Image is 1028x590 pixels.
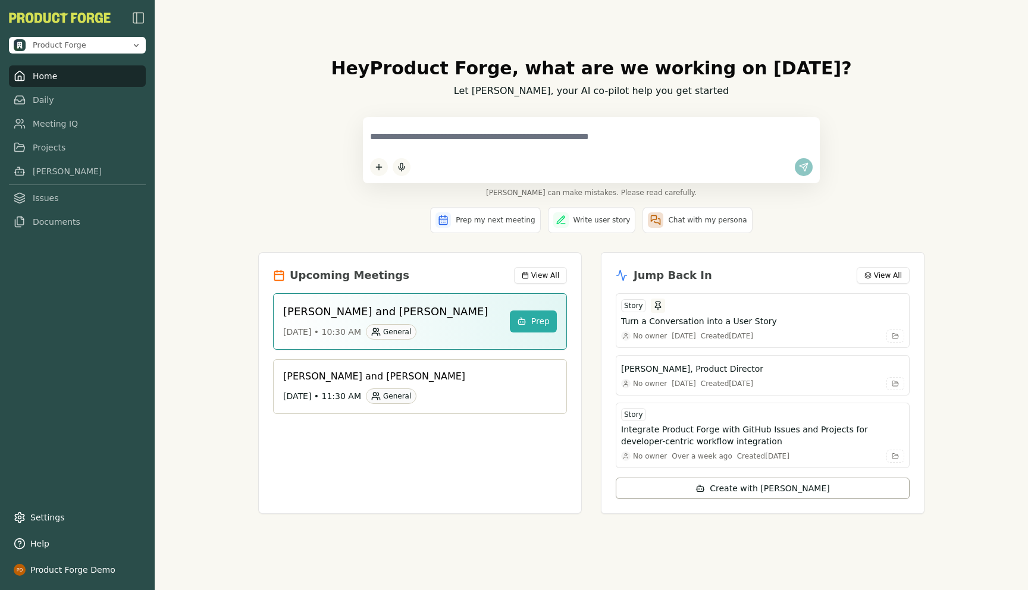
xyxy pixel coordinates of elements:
[290,267,409,284] h2: Upcoming Meetings
[672,379,696,388] div: [DATE]
[9,37,146,54] button: Open organization switcher
[633,451,667,461] span: No owner
[621,299,646,312] div: Story
[370,158,388,176] button: Add content to chat
[33,40,86,51] span: Product Forge
[634,267,712,284] h2: Jump Back In
[573,215,631,225] span: Write user story
[9,89,146,111] a: Daily
[531,315,550,328] span: Prep
[531,271,559,280] span: View All
[621,423,904,447] button: Integrate Product Forge with GitHub Issues and Projects for developer-centric workflow integration
[14,564,26,576] img: profile
[9,533,146,554] button: Help
[857,267,910,284] button: View All
[621,315,904,327] button: Turn a Conversation into a User Story
[710,482,829,494] span: Create with [PERSON_NAME]
[621,363,904,375] button: [PERSON_NAME], Product Director
[795,158,813,176] button: Send message
[283,388,547,404] div: [DATE] • 11:30 AM
[430,207,540,233] button: Prep my next meeting
[668,215,747,225] span: Chat with my persona
[283,369,547,384] h3: [PERSON_NAME] and [PERSON_NAME]
[9,113,146,134] a: Meeting IQ
[363,188,820,197] span: [PERSON_NAME] can make mistakes. Please read carefully.
[9,12,111,23] button: PF-Logo
[621,408,646,421] div: Story
[701,379,753,388] div: Created [DATE]
[514,267,567,284] button: View All
[283,303,500,319] h3: [PERSON_NAME] and [PERSON_NAME]
[131,11,146,25] img: sidebar
[273,359,567,414] a: [PERSON_NAME] and [PERSON_NAME][DATE] • 11:30 AMGeneral
[14,39,26,51] img: Product Forge
[456,215,535,225] span: Prep my next meeting
[548,207,636,233] button: Write user story
[393,158,410,176] button: Start dictation
[283,324,500,340] div: [DATE] • 10:30 AM
[642,207,752,233] button: Chat with my persona
[9,211,146,233] a: Documents
[701,331,753,341] div: Created [DATE]
[9,161,146,182] a: [PERSON_NAME]
[9,559,146,580] button: Product Forge Demo
[874,271,902,280] span: View All
[621,315,777,327] h3: Turn a Conversation into a User Story
[258,58,924,79] h1: Hey Product Forge , what are we working on [DATE]?
[737,451,789,461] div: Created [DATE]
[621,363,763,375] h3: [PERSON_NAME], Product Director
[258,84,924,98] p: Let [PERSON_NAME], your AI co-pilot help you get started
[9,65,146,87] a: Home
[633,379,667,388] span: No owner
[9,187,146,209] a: Issues
[9,137,146,158] a: Projects
[672,451,732,461] div: Over a week ago
[9,12,111,23] img: Product Forge
[273,293,567,350] a: [PERSON_NAME] and [PERSON_NAME][DATE] • 10:30 AMGeneralPrep
[9,507,146,528] a: Settings
[366,324,416,340] div: General
[616,478,910,499] button: Create with [PERSON_NAME]
[633,331,667,341] span: No owner
[366,388,416,404] div: General
[672,331,696,341] div: [DATE]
